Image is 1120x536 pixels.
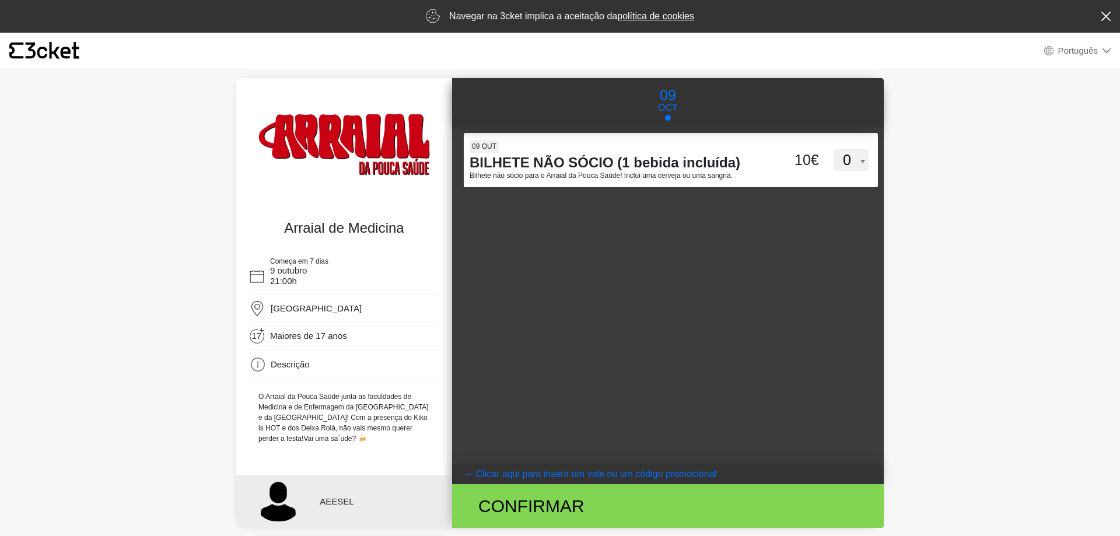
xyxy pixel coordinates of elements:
[763,149,822,171] div: 10€
[258,327,265,333] span: +
[320,495,435,509] p: AEESEL
[658,85,678,107] p: 09
[270,265,307,286] span: 9 outubro 21:00h
[470,493,734,519] div: Confirmar
[464,467,473,481] arrow: →
[470,140,499,153] span: 09 out
[252,331,265,344] span: 17
[834,149,869,171] select: 09 out BILHETE NÃO SÓCIO (1 bebida incluída) Bilhete não sócio para o Arraial da Pouca Saúde! Inc...
[270,331,347,341] span: Maiores de 17 anos
[449,9,694,23] p: Navegar na 3cket implica a aceitação da
[258,393,429,443] span: O Arraial da Pouca Saúde junta as faculdades de Medicina e de Enfermagem da [GEOGRAPHIC_DATA] e d...
[617,11,694,21] a: política de cookies
[470,171,763,180] p: Bilhete não sócio para o Arraial da Pouca Saúde! Inclui uma cerveja ou uma sangria.
[271,303,362,313] span: [GEOGRAPHIC_DATA]
[253,220,436,237] h4: Arraial de Medicina
[452,484,884,528] button: Confirmar
[270,257,328,265] span: Começa em 7 dias
[271,359,310,369] span: Descrição
[9,43,23,59] g: {' '}
[470,155,763,171] h4: BILHETE NÃO SÓCIO (1 bebida incluída)
[475,469,716,479] coupontext: Clicar aqui para inserir um vale ou um código promocional
[452,464,884,484] button: → Clicar aqui para inserir um vale ou um código promocional
[646,84,690,121] button: 09 Oct
[247,99,442,208] img: 22d9fe1a39b24931814a95254e6a5dd4.webp
[658,101,678,115] p: Oct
